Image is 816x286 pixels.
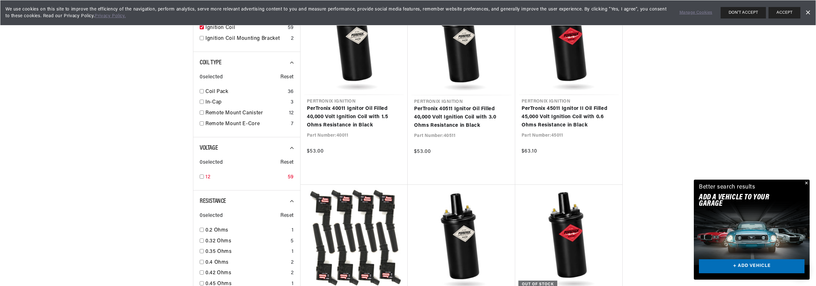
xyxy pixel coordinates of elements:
[414,105,509,130] a: PerTronix 40511 Ignitor Oil Filled 40,000 Volt Ignition Coil with 3.0 Ohms Resistance in Black
[205,109,286,118] a: Remote Mount Canister
[205,259,288,267] a: 0.4 Ohms
[205,226,289,235] a: 0.2 Ohms
[288,88,294,96] div: 36
[679,10,712,16] a: Manage Cookies
[205,98,288,107] a: In-Cap
[803,8,812,18] a: Dismiss Banner
[205,173,285,182] a: 12
[291,237,294,246] div: 5
[205,24,285,32] a: Ignition Coil
[291,120,294,128] div: 7
[289,109,294,118] div: 12
[291,269,294,277] div: 2
[288,24,294,32] div: 59
[288,173,294,182] div: 59
[699,194,789,207] h2: Add A VEHICLE to your garage
[280,73,294,82] span: Reset
[5,6,671,19] span: We use cookies on this site to improve the efficiency of the navigation, perform analytics, serve...
[205,88,285,96] a: Coil Pack
[200,73,223,82] span: 0 selected
[205,248,289,256] a: 0.35 Ohms
[721,7,766,18] button: DON'T ACCEPT
[205,269,288,277] a: 0.42 Ohms
[307,105,401,129] a: PerTronix 40011 Ignitor Oil Filled 40,000 Volt Ignition Coil with 1.5 Ohms Resistance in Black
[200,212,223,220] span: 0 selected
[205,237,288,246] a: 0.32 Ohms
[205,120,288,128] a: Remote Mount E-Core
[699,259,805,274] a: + ADD VEHICLE
[699,183,755,192] div: Better search results
[200,145,218,151] span: Voltage
[291,98,294,107] div: 3
[292,226,294,235] div: 1
[522,105,616,129] a: PerTronix 45011 Ignitor II Oil Filled 45,000 Volt Ignition Coil with 0.6 Ohms Resistance in Black
[291,259,294,267] div: 2
[95,14,126,18] a: Privacy Policy.
[291,35,294,43] div: 2
[280,212,294,220] span: Reset
[200,198,226,204] span: Resistance
[768,7,800,18] button: ACCEPT
[200,159,223,167] span: 0 selected
[802,180,810,187] button: Close
[205,35,288,43] a: Ignition Coil Mounting Bracket
[292,248,294,256] div: 1
[200,60,221,66] span: Coil Type
[280,159,294,167] span: Reset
